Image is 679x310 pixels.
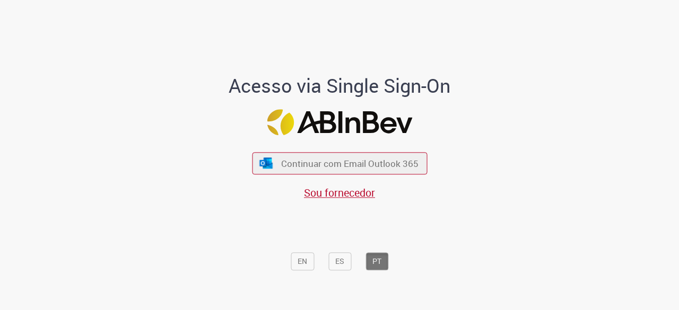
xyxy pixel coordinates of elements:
[193,76,487,97] h1: Acesso via Single Sign-On
[291,253,314,271] button: EN
[304,185,375,200] a: Sou fornecedor
[281,157,419,170] span: Continuar com Email Outlook 365
[267,109,412,135] img: Logo ABInBev
[328,253,351,271] button: ES
[259,157,274,169] img: ícone Azure/Microsoft 360
[365,253,388,271] button: PT
[252,153,427,174] button: ícone Azure/Microsoft 360 Continuar com Email Outlook 365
